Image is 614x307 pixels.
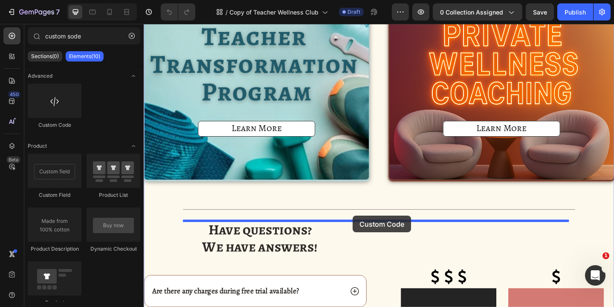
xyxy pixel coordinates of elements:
[56,7,60,17] p: 7
[433,3,522,20] button: 0 collection assigned
[526,3,554,20] button: Save
[28,245,81,253] div: Product Description
[127,139,140,153] span: Toggle open
[440,8,503,17] span: 0 collection assigned
[28,299,81,307] div: Product
[6,156,20,163] div: Beta
[28,72,52,80] span: Advanced
[87,245,140,253] div: Dynamic Checkout
[557,3,593,20] button: Publish
[127,69,140,83] span: Toggle open
[8,91,20,98] div: 450
[31,53,59,60] p: Sections(0)
[229,8,319,17] span: Copy of Teacher Wellness Club
[602,252,609,259] span: 1
[161,3,195,20] div: Undo/Redo
[87,191,140,199] div: Product List
[144,24,614,307] iframe: Design area
[565,8,586,17] div: Publish
[226,8,228,17] span: /
[28,27,140,44] input: Search Sections & Elements
[28,191,81,199] div: Custom Field
[585,265,605,286] iframe: Intercom live chat
[533,9,547,16] span: Save
[28,121,81,129] div: Custom Code
[3,3,64,20] button: 7
[69,53,100,60] p: Elements(10)
[28,142,47,150] span: Product
[348,8,360,16] span: Draft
